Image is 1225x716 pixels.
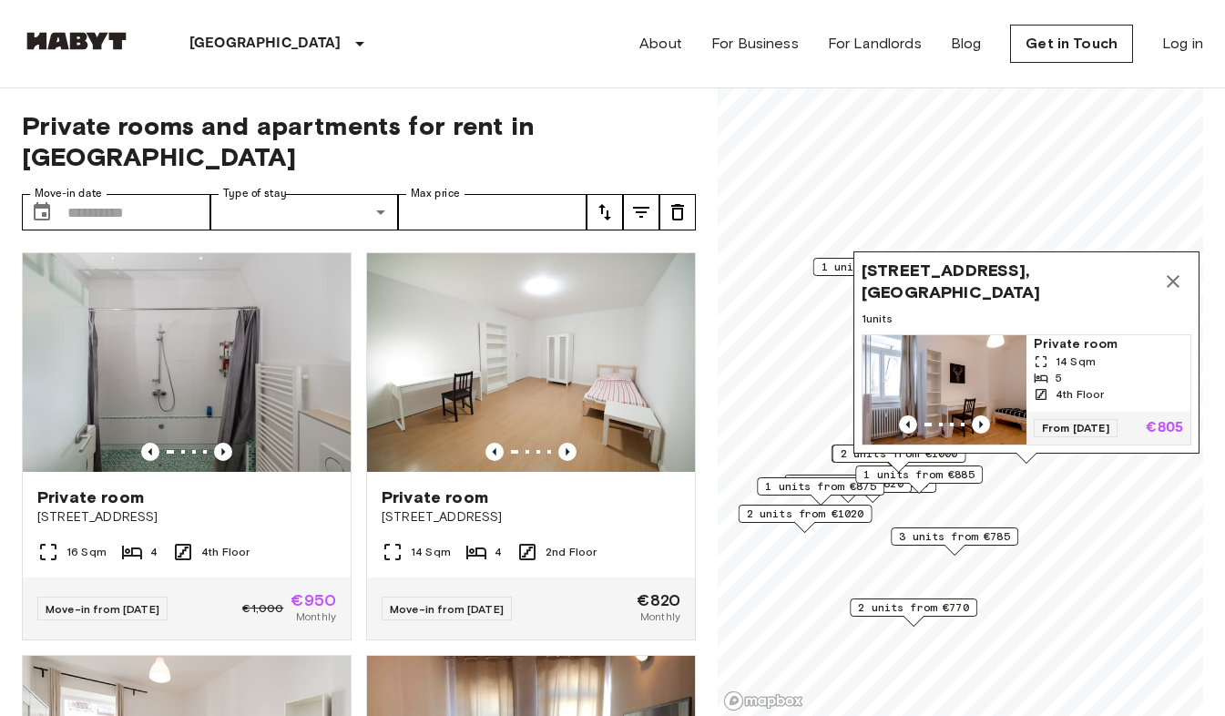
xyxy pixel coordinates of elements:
span: 14 Sqm [1056,353,1096,370]
button: tune [659,194,696,230]
a: For Landlords [828,33,922,55]
span: Private room [1034,335,1183,353]
button: Previous image [141,443,159,461]
span: 2 units from €1000 [841,445,958,462]
button: Previous image [485,443,504,461]
span: 1 units [862,311,1191,327]
div: Map marker [832,445,966,473]
span: 1 units from €885 [863,466,975,483]
span: Move-in from [DATE] [46,602,159,616]
span: Private rooms and apartments for rent in [GEOGRAPHIC_DATA] [22,110,696,172]
img: Habyt [22,32,131,50]
span: 2 units from €820 [792,476,903,492]
span: Move-in from [DATE] [390,602,504,616]
button: Previous image [899,415,917,434]
span: €1,000 [242,600,283,617]
span: From [DATE] [1034,419,1118,437]
div: Map marker [891,527,1018,556]
a: Get in Touch [1010,25,1133,63]
span: Monthly [640,609,680,625]
a: About [639,33,682,55]
a: Marketing picture of unit DE-02-020-04MPrevious imagePrevious imagePrivate room[STREET_ADDRESS]14... [366,252,696,640]
span: 4 [495,544,502,560]
span: 4th Floor [201,544,250,560]
div: Map marker [850,598,977,627]
a: Marketing picture of unit DE-02-087-05MPrevious imagePrevious imagePrivate room14 Sqm54th FloorFr... [862,334,1191,445]
span: 1 units from €1020 [822,259,939,275]
span: 16 Sqm [66,544,107,560]
span: €820 [637,592,680,609]
button: Previous image [214,443,232,461]
span: 2 units from €1020 [747,506,864,522]
span: 2 units from €770 [858,599,969,616]
span: Private room [382,486,488,508]
img: Marketing picture of unit DE-02-009-001-04HF [23,253,351,472]
span: 4th Floor [1056,386,1104,403]
a: Log in [1162,33,1203,55]
p: €805 [1146,421,1183,435]
div: Map marker [853,251,1199,464]
a: For Business [711,33,799,55]
div: Map marker [855,465,983,494]
button: Previous image [558,443,577,461]
a: Mapbox logo [723,690,803,711]
span: Monthly [296,609,336,625]
div: Map marker [784,475,912,503]
div: Map marker [832,445,965,473]
span: 5 [1056,370,1062,386]
span: 4 [150,544,158,560]
a: Marketing picture of unit DE-02-009-001-04HFPrevious imagePrevious imagePrivate room[STREET_ADDRE... [22,252,352,640]
span: 14 Sqm [411,544,451,560]
button: Previous image [972,415,990,434]
span: [STREET_ADDRESS] [382,508,680,527]
div: Map marker [739,505,873,533]
span: 1 units from €875 [765,478,876,495]
span: €950 [291,592,336,609]
button: tune [623,194,659,230]
span: [STREET_ADDRESS] [37,508,336,527]
a: Blog [951,33,982,55]
button: Choose date [24,194,60,230]
label: Move-in date [35,186,102,201]
label: Type of stay [223,186,287,201]
span: 3 units from €785 [899,528,1010,545]
img: Marketing picture of unit DE-02-087-05M [863,335,1026,445]
span: 2nd Floor [546,544,597,560]
span: Private room [37,486,144,508]
div: Map marker [757,477,884,506]
img: Marketing picture of unit DE-02-020-04M [367,253,695,472]
button: tune [587,194,623,230]
span: [STREET_ADDRESS], [GEOGRAPHIC_DATA] [862,260,1155,303]
p: [GEOGRAPHIC_DATA] [189,33,342,55]
label: Max price [411,186,460,201]
div: Map marker [813,258,947,286]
